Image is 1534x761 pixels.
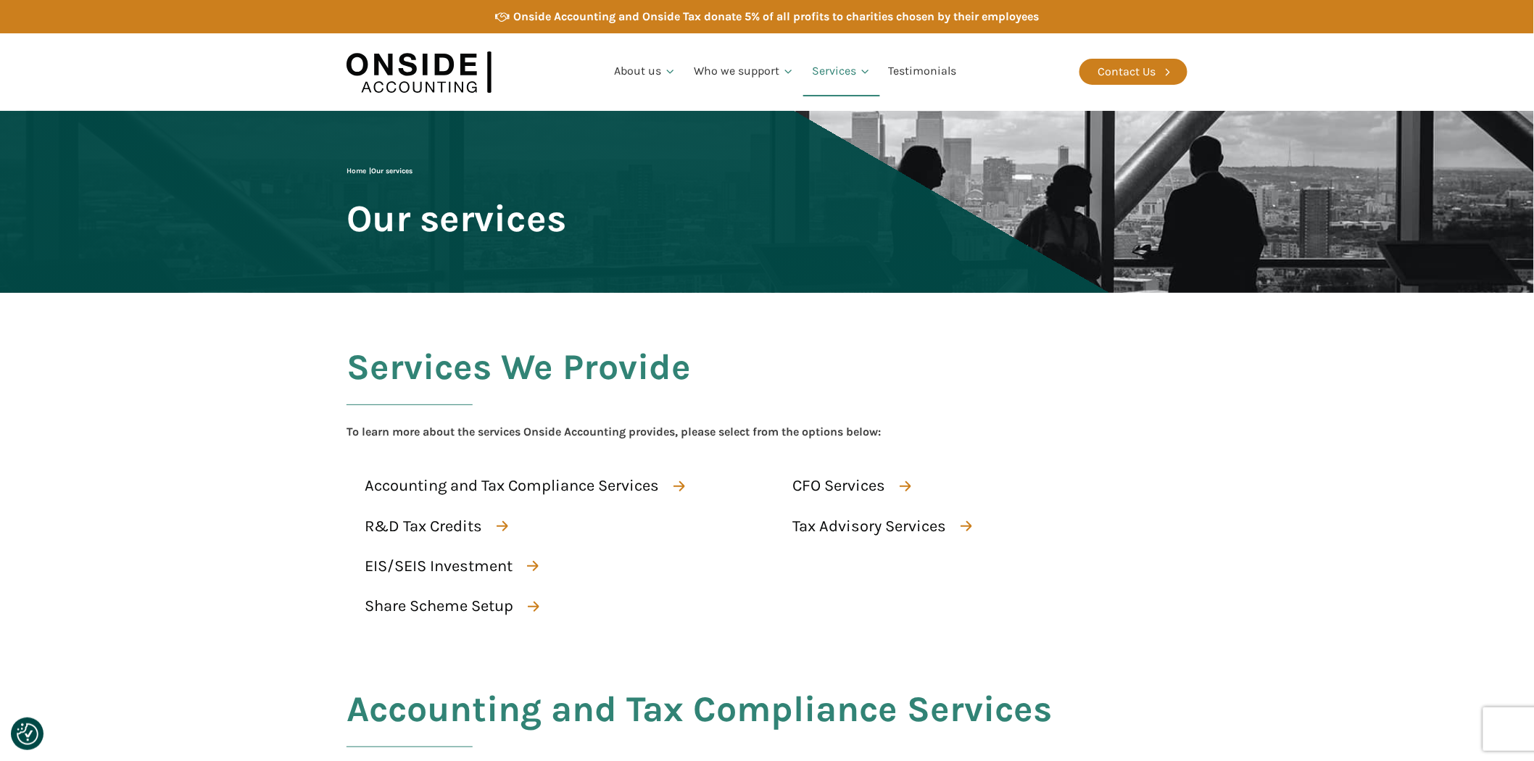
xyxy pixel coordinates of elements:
img: Revisit consent button [17,723,38,745]
div: Accounting and Tax Compliance Services [365,473,659,499]
a: Services [803,47,880,96]
button: Consent Preferences [17,723,38,745]
div: Share Scheme Setup [365,594,513,619]
div: Contact Us [1098,62,1156,81]
div: R&D Tax Credits [365,514,482,539]
a: Who we support [685,47,803,96]
div: EIS/SEIS Investment [365,554,513,579]
a: Contact Us [1079,59,1187,85]
a: About us [605,47,685,96]
a: Accounting and Tax Compliance Services [347,470,698,502]
h2: Services We Provide [347,347,691,423]
span: Our services [347,199,566,238]
div: To learn more about the services Onside Accounting provides, please select from the options below: [347,423,881,441]
div: Onside Accounting and Onside Tax donate 5% of all profits to charities chosen by their employees [513,7,1039,26]
a: Testimonials [880,47,966,96]
div: Tax Advisory Services [792,514,946,539]
a: Tax Advisory Services [774,510,985,543]
a: CFO Services [774,470,924,502]
span: Our services [371,167,412,175]
a: EIS/SEIS Investment [347,550,552,583]
a: Home [347,167,366,175]
a: Share Scheme Setup [347,590,552,623]
div: CFO Services [792,473,885,499]
img: Onside Accounting [347,44,492,100]
span: | [347,167,412,175]
a: R&D Tax Credits [347,510,521,543]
